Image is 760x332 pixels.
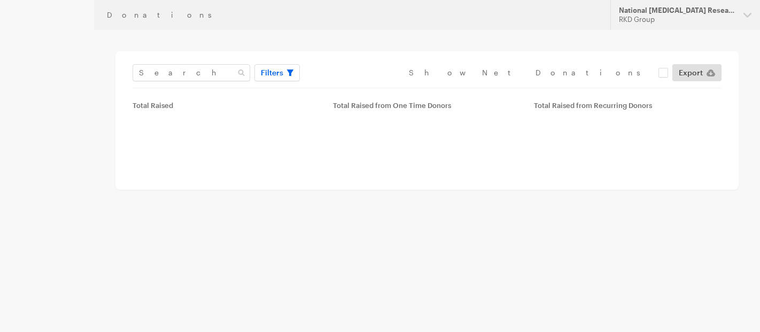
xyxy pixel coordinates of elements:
[254,64,300,81] button: Filters
[672,64,722,81] a: Export
[619,6,735,15] div: National [MEDICAL_DATA] Research
[261,66,283,79] span: Filters
[133,64,250,81] input: Search Name & Email
[333,101,521,110] div: Total Raised from One Time Donors
[133,101,320,110] div: Total Raised
[619,15,735,24] div: RKD Group
[679,66,703,79] span: Export
[534,101,722,110] div: Total Raised from Recurring Donors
